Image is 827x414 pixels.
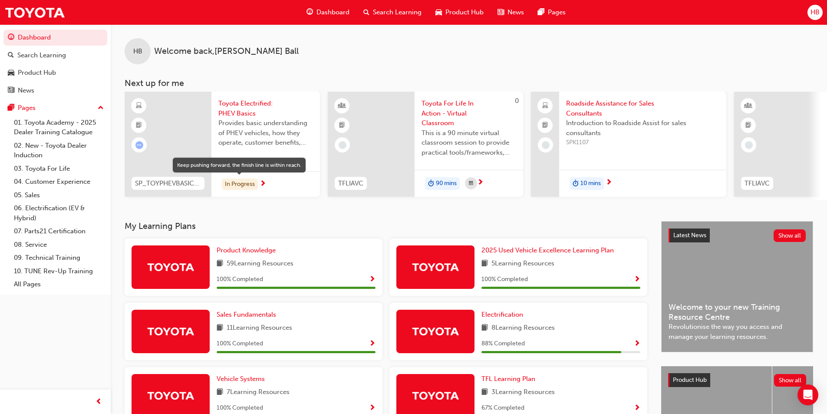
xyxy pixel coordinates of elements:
[369,338,376,349] button: Show Progress
[136,120,142,131] span: booktick-icon
[218,118,313,148] span: Provides basic understanding of PHEV vehicles, how they operate, customer benefits, and best prac...
[10,175,107,189] a: 04. Customer Experience
[17,50,66,60] div: Search Learning
[217,339,263,349] span: 100 % Completed
[606,179,612,187] span: next-icon
[10,139,107,162] a: 02. New - Toyota Dealer Induction
[147,259,194,275] img: Trak
[217,387,223,398] span: book-icon
[481,323,488,334] span: book-icon
[3,28,107,100] button: DashboardSearch LearningProduct HubNews
[491,387,555,398] span: 3 Learning Resources
[491,3,531,21] a: news-iconNews
[369,404,376,412] span: Show Progress
[481,387,488,398] span: book-icon
[661,221,813,352] a: Latest NewsShow allWelcome to your new Training Resource CentreRevolutionise the way you access a...
[147,388,194,403] img: Trak
[774,374,807,387] button: Show all
[538,7,544,18] span: pages-icon
[10,251,107,265] a: 09. Technical Training
[412,324,459,339] img: Trak
[566,118,719,138] span: Introduction to Roadside Assist for sales consultants
[217,375,265,383] span: Vehicle Systems
[491,323,555,334] span: 8 Learning Resources
[673,232,706,239] span: Latest News
[548,7,566,17] span: Pages
[807,5,823,20] button: HB
[566,138,719,148] span: SPK1107
[669,322,806,341] span: Revolutionise the way you access and manage your learning resources.
[154,46,299,56] span: Welcome back , [PERSON_NAME] Ball
[136,100,142,112] span: learningResourceType_ELEARNING-icon
[811,7,820,17] span: HB
[580,179,601,189] span: 10 mins
[3,100,107,116] button: Pages
[111,78,827,88] h3: Next up for me
[3,83,107,99] a: News
[227,323,292,334] span: 11 Learning Resources
[3,47,107,63] a: Search Learning
[260,180,266,188] span: next-icon
[222,179,258,190] div: In Progress
[369,340,376,348] span: Show Progress
[8,104,14,112] span: pages-icon
[10,265,107,278] a: 10. TUNE Rev-Up Training
[339,141,346,149] span: learningRecordVerb_NONE-icon
[369,276,376,284] span: Show Progress
[428,178,434,189] span: duration-icon
[339,120,345,131] span: booktick-icon
[10,202,107,225] a: 06. Electrification (EV & Hybrid)
[18,86,34,96] div: News
[217,245,279,255] a: Product Knowledge
[634,404,640,412] span: Show Progress
[3,65,107,81] a: Product Hub
[412,259,459,275] img: Trak
[147,324,194,339] img: Trak
[745,141,753,149] span: learningRecordVerb_NONE-icon
[369,274,376,285] button: Show Progress
[10,238,107,252] a: 08. Service
[18,68,56,78] div: Product Hub
[96,397,102,407] span: prev-icon
[542,141,550,149] span: learningRecordVerb_NONE-icon
[531,3,573,21] a: pages-iconPages
[125,221,647,231] h3: My Learning Plans
[10,278,107,291] a: All Pages
[300,3,356,21] a: guage-iconDashboard
[135,141,143,149] span: learningRecordVerb_ATTEMPT-icon
[412,388,459,403] img: Trak
[491,258,554,269] span: 5 Learning Resources
[668,373,806,387] a: Product HubShow all
[316,7,349,17] span: Dashboard
[515,97,519,105] span: 0
[436,179,457,189] span: 90 mins
[125,92,320,197] a: SP_TOYPHEVBASICS_ELToyota Electrified: PHEV BasicsProvides basic understanding of PHEV vehicles, ...
[3,30,107,46] a: Dashboard
[477,179,484,187] span: next-icon
[227,258,293,269] span: 59 Learning Resources
[435,7,442,18] span: car-icon
[573,178,579,189] span: duration-icon
[481,275,528,285] span: 100 % Completed
[481,258,488,269] span: book-icon
[481,374,539,384] a: TFL Learning Plan
[373,7,422,17] span: Search Learning
[217,323,223,334] span: book-icon
[422,99,516,128] span: Toyota For Life In Action - Virtual Classroom
[363,7,369,18] span: search-icon
[10,189,107,202] a: 05. Sales
[135,179,201,189] span: SP_TOYPHEVBASICS_EL
[4,3,65,22] a: Trak
[481,246,614,254] span: 2025 Used Vehicle Excellence Learning Plan
[774,229,806,242] button: Show all
[669,302,806,322] span: Welcome to your new Training Resource Centre
[18,103,36,113] div: Pages
[428,3,491,21] a: car-iconProduct Hub
[422,128,516,158] span: This is a 90 minute virtual classroom session to provide practical tools/frameworks, behaviours a...
[745,120,751,131] span: booktick-icon
[481,339,525,349] span: 88 % Completed
[634,274,640,285] button: Show Progress
[133,46,142,56] span: HB
[10,162,107,176] a: 03. Toyota For Life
